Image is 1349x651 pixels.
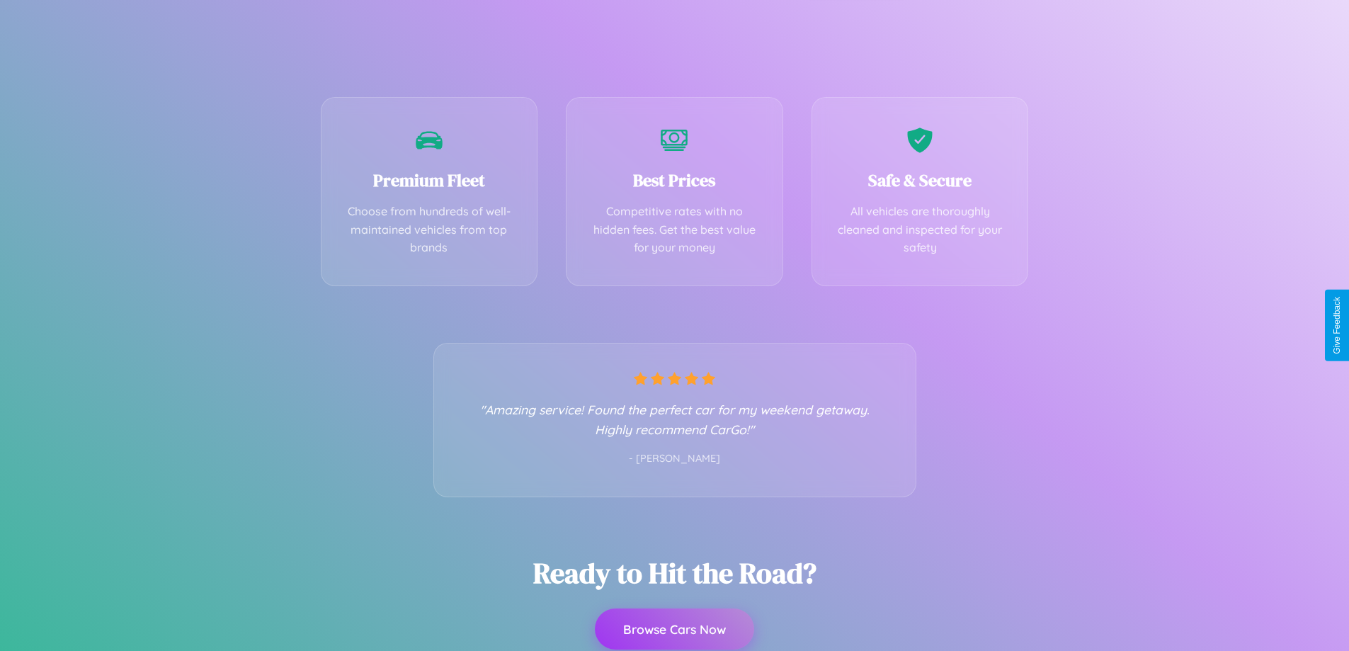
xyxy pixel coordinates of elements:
p: All vehicles are thoroughly cleaned and inspected for your safety [833,203,1007,257]
div: Give Feedback [1332,297,1342,354]
p: Competitive rates with no hidden fees. Get the best value for your money [588,203,761,257]
h3: Safe & Secure [833,169,1007,192]
h2: Ready to Hit the Road? [533,554,816,592]
p: - [PERSON_NAME] [462,450,887,468]
p: "Amazing service! Found the perfect car for my weekend getaway. Highly recommend CarGo!" [462,400,887,439]
h3: Premium Fleet [343,169,516,192]
h3: Best Prices [588,169,761,192]
p: Choose from hundreds of well-maintained vehicles from top brands [343,203,516,257]
button: Browse Cars Now [595,608,754,650]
